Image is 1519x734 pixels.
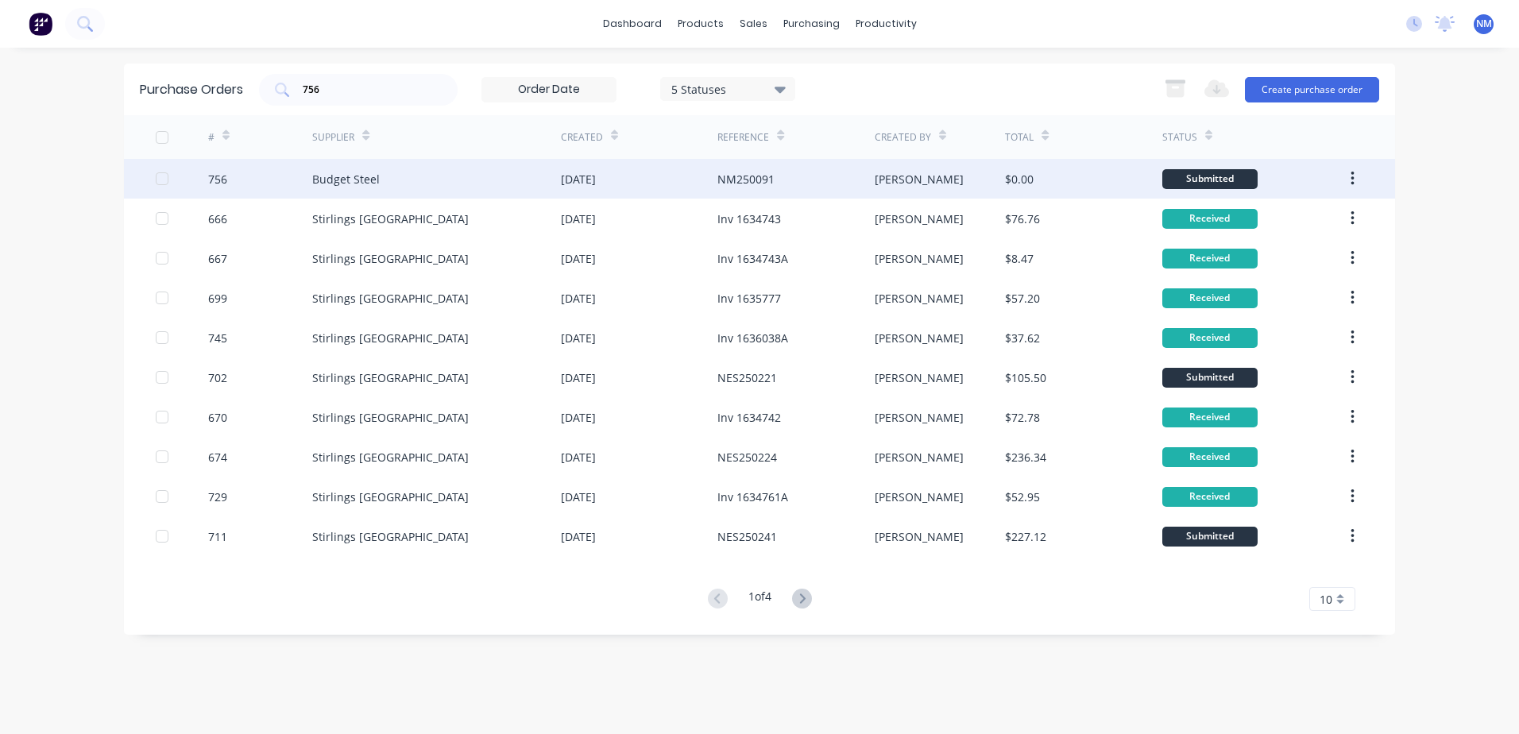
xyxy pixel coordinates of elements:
div: $227.12 [1005,528,1046,545]
div: $105.50 [1005,369,1046,386]
div: Stirlings [GEOGRAPHIC_DATA] [312,409,469,426]
div: $37.62 [1005,330,1040,346]
div: 711 [208,528,227,545]
div: Inv 1635777 [717,290,781,307]
div: 756 [208,171,227,187]
div: Submitted [1162,368,1258,388]
div: 670 [208,409,227,426]
div: [DATE] [561,449,596,466]
div: 1 of 4 [748,588,771,611]
img: Factory [29,12,52,36]
div: 729 [208,489,227,505]
div: [PERSON_NAME] [875,449,964,466]
div: [DATE] [561,528,596,545]
div: NES250221 [717,369,777,386]
input: Search purchase orders... [301,82,433,98]
div: Stirlings [GEOGRAPHIC_DATA] [312,250,469,267]
div: [PERSON_NAME] [875,528,964,545]
div: [PERSON_NAME] [875,290,964,307]
div: [PERSON_NAME] [875,369,964,386]
div: Stirlings [GEOGRAPHIC_DATA] [312,449,469,466]
div: Inv 1636038A [717,330,788,346]
div: 699 [208,290,227,307]
div: $8.47 [1005,250,1034,267]
div: $52.95 [1005,489,1040,505]
div: NM250091 [717,171,775,187]
div: 702 [208,369,227,386]
div: [PERSON_NAME] [875,211,964,227]
a: dashboard [595,12,670,36]
div: 5 Statuses [671,80,785,97]
div: $76.76 [1005,211,1040,227]
div: NES250224 [717,449,777,466]
div: Stirlings [GEOGRAPHIC_DATA] [312,330,469,346]
div: Purchase Orders [140,80,243,99]
input: Order Date [482,78,616,102]
div: [DATE] [561,211,596,227]
div: 666 [208,211,227,227]
div: $0.00 [1005,171,1034,187]
div: [PERSON_NAME] [875,171,964,187]
div: Received [1162,209,1258,229]
div: [DATE] [561,290,596,307]
div: 745 [208,330,227,346]
div: Total [1005,130,1034,145]
div: Stirlings [GEOGRAPHIC_DATA] [312,290,469,307]
div: [PERSON_NAME] [875,250,964,267]
div: Submitted [1162,169,1258,189]
div: Stirlings [GEOGRAPHIC_DATA] [312,211,469,227]
div: Reference [717,130,769,145]
span: NM [1476,17,1492,31]
div: $72.78 [1005,409,1040,426]
div: [DATE] [561,409,596,426]
div: [DATE] [561,330,596,346]
div: productivity [848,12,925,36]
div: Stirlings [GEOGRAPHIC_DATA] [312,489,469,505]
div: [DATE] [561,489,596,505]
div: Received [1162,249,1258,268]
div: Budget Steel [312,171,380,187]
div: NES250241 [717,528,777,545]
div: Created [561,130,603,145]
div: [PERSON_NAME] [875,330,964,346]
div: [DATE] [561,369,596,386]
div: products [670,12,732,36]
div: Stirlings [GEOGRAPHIC_DATA] [312,369,469,386]
div: Supplier [312,130,354,145]
div: Received [1162,408,1258,427]
div: 667 [208,250,227,267]
div: $57.20 [1005,290,1040,307]
div: Inv 1634743 [717,211,781,227]
div: Status [1162,130,1197,145]
div: sales [732,12,775,36]
div: Stirlings [GEOGRAPHIC_DATA] [312,528,469,545]
div: Submitted [1162,527,1258,547]
div: Inv 1634761A [717,489,788,505]
div: Inv 1634743A [717,250,788,267]
div: $236.34 [1005,449,1046,466]
div: Inv 1634742 [717,409,781,426]
div: Received [1162,328,1258,348]
div: Received [1162,288,1258,308]
div: purchasing [775,12,848,36]
div: [PERSON_NAME] [875,409,964,426]
div: Received [1162,447,1258,467]
div: [DATE] [561,171,596,187]
div: [PERSON_NAME] [875,489,964,505]
button: Create purchase order [1245,77,1379,102]
div: 674 [208,449,227,466]
div: Created By [875,130,931,145]
div: [DATE] [561,250,596,267]
span: 10 [1320,591,1332,608]
div: # [208,130,215,145]
div: Received [1162,487,1258,507]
